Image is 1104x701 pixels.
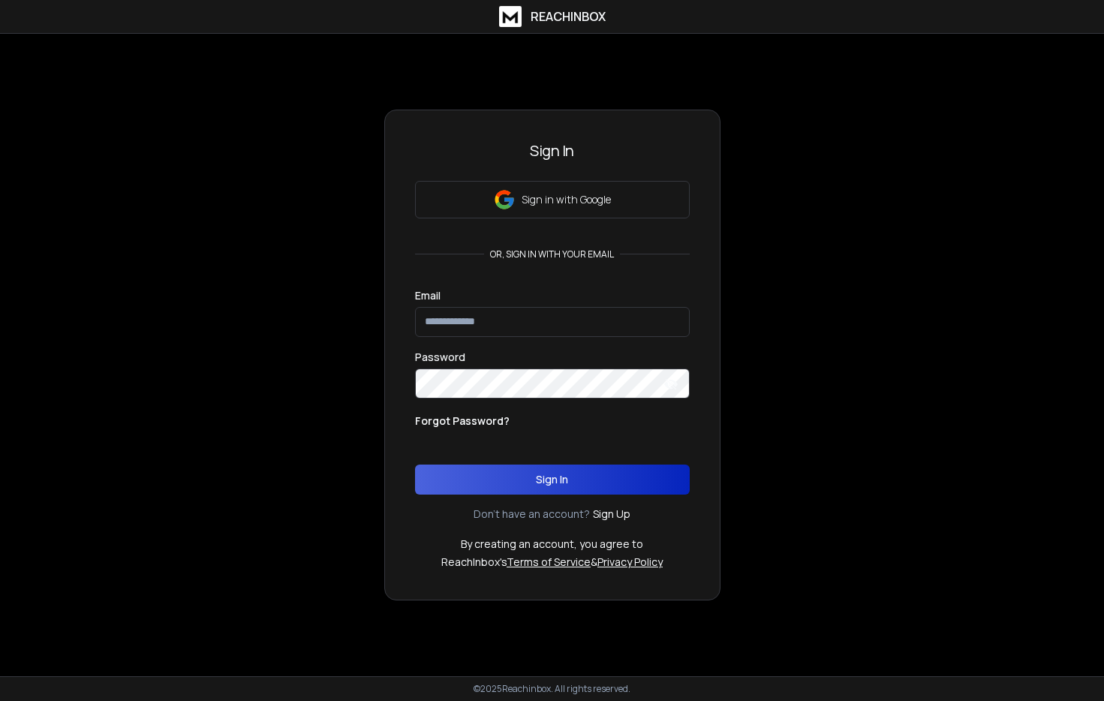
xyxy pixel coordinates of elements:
[415,352,465,363] label: Password
[441,555,663,570] p: ReachInbox's &
[474,683,630,695] p: © 2025 Reachinbox. All rights reserved.
[415,290,441,301] label: Email
[461,537,643,552] p: By creating an account, you agree to
[415,181,690,218] button: Sign in with Google
[593,507,630,522] a: Sign Up
[499,6,522,27] img: logo
[531,8,606,26] h1: ReachInbox
[415,465,690,495] button: Sign In
[474,507,590,522] p: Don't have an account?
[507,555,591,569] a: Terms of Service
[415,414,510,429] p: Forgot Password?
[522,192,611,207] p: Sign in with Google
[499,6,606,27] a: ReachInbox
[597,555,663,569] a: Privacy Policy
[415,140,690,161] h3: Sign In
[484,248,620,260] p: or, sign in with your email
